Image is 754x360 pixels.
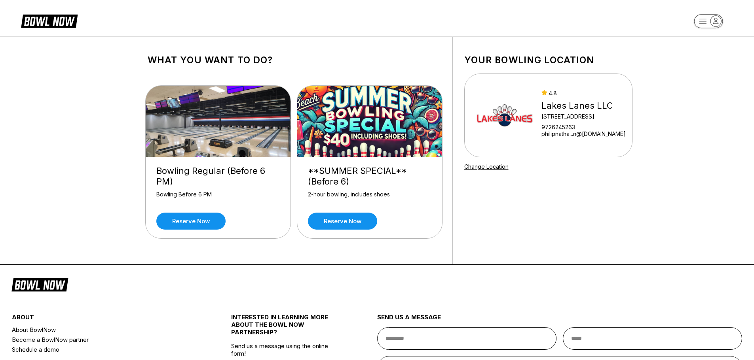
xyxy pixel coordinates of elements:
div: Lakes Lanes LLC [541,100,626,111]
div: Bowling Before 6 PM [156,191,280,205]
div: **SUMMER SPECIAL** (Before 6) [308,166,431,187]
img: Lakes Lanes LLC [475,86,534,145]
a: Change Location [464,163,509,170]
div: send us a message [377,313,743,327]
img: Bowling Regular (Before 6 PM) [146,86,291,157]
div: about [12,313,194,325]
a: Reserve now [308,213,377,230]
div: Bowling Regular (Before 6 PM) [156,166,280,187]
a: Reserve now [156,213,226,230]
div: 2-hour bowling, includes shoes [308,191,431,205]
div: 9726245263 [541,124,626,130]
div: INTERESTED IN LEARNING MORE ABOUT THE BOWL NOW PARTNERSHIP? [231,313,341,342]
div: [STREET_ADDRESS] [541,113,626,120]
a: philipnatha...n@[DOMAIN_NAME] [541,130,626,137]
a: Schedule a demo [12,345,194,354]
h1: Your bowling location [464,55,632,66]
div: 4.8 [541,90,626,96]
img: **SUMMER SPECIAL** (Before 6) [297,86,443,157]
h1: What you want to do? [148,55,440,66]
a: Become a BowlNow partner [12,335,194,345]
a: About BowlNow [12,325,194,335]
